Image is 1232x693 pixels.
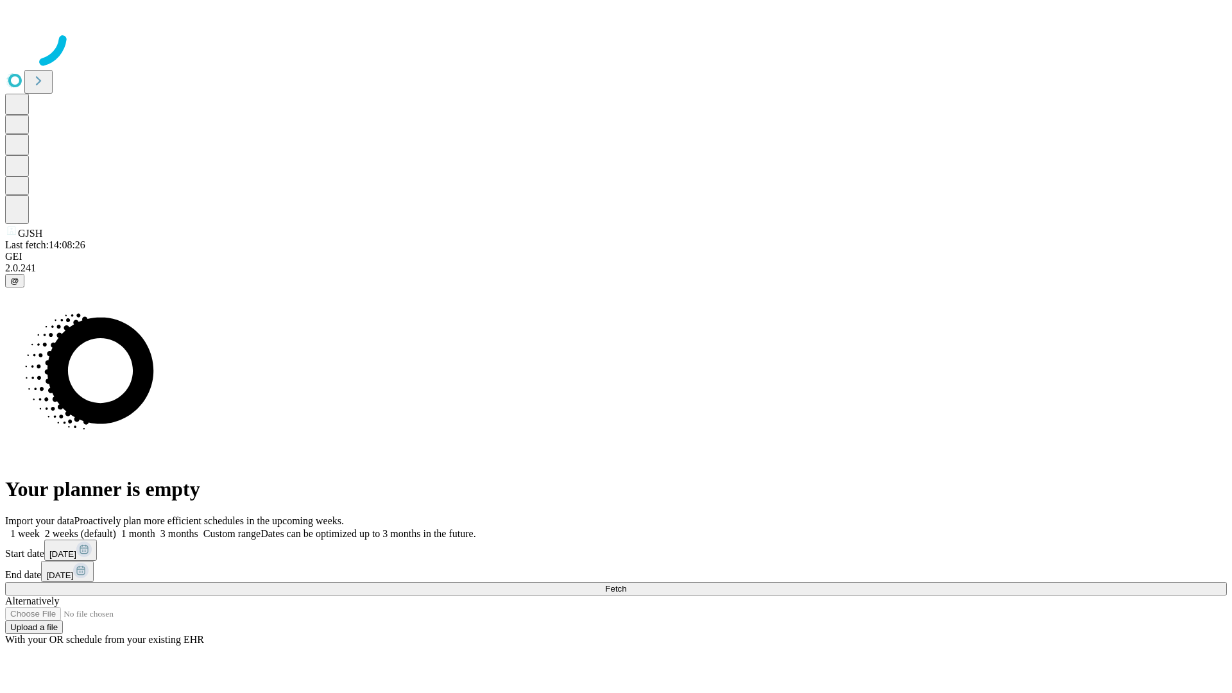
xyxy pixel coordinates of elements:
[5,595,59,606] span: Alternatively
[5,477,1227,501] h1: Your planner is empty
[5,274,24,287] button: @
[46,570,73,580] span: [DATE]
[5,515,74,526] span: Import your data
[5,262,1227,274] div: 2.0.241
[5,561,1227,582] div: End date
[10,528,40,539] span: 1 week
[49,549,76,559] span: [DATE]
[5,239,85,250] span: Last fetch: 14:08:26
[203,528,261,539] span: Custom range
[261,528,475,539] span: Dates can be optimized up to 3 months in the future.
[44,540,97,561] button: [DATE]
[10,276,19,286] span: @
[5,634,204,645] span: With your OR schedule from your existing EHR
[45,528,116,539] span: 2 weeks (default)
[5,540,1227,561] div: Start date
[41,561,94,582] button: [DATE]
[160,528,198,539] span: 3 months
[121,528,155,539] span: 1 month
[5,582,1227,595] button: Fetch
[74,515,344,526] span: Proactively plan more efficient schedules in the upcoming weeks.
[5,620,63,634] button: Upload a file
[5,251,1227,262] div: GEI
[605,584,626,594] span: Fetch
[18,228,42,239] span: GJSH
